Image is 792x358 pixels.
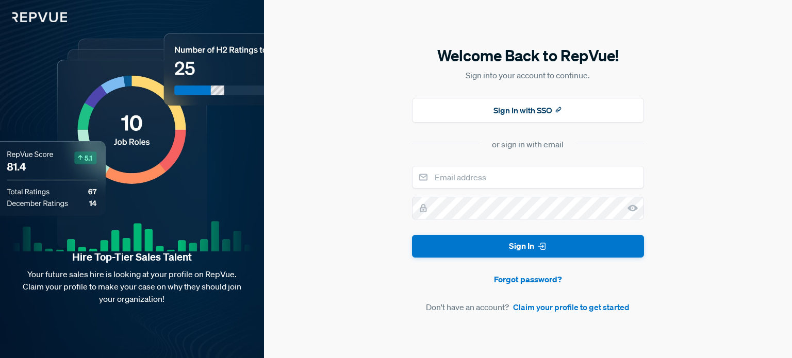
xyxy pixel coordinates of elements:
[412,273,644,285] a: Forgot password?
[16,268,247,305] p: Your future sales hire is looking at your profile on RepVue. Claim your profile to make your case...
[412,166,644,189] input: Email address
[412,69,644,81] p: Sign into your account to continue.
[412,45,644,66] h5: Welcome Back to RepVue!
[412,235,644,258] button: Sign In
[513,301,630,313] a: Claim your profile to get started
[412,301,644,313] article: Don't have an account?
[492,138,564,150] div: or sign in with email
[412,98,644,123] button: Sign In with SSO
[16,250,247,264] strong: Hire Top-Tier Sales Talent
